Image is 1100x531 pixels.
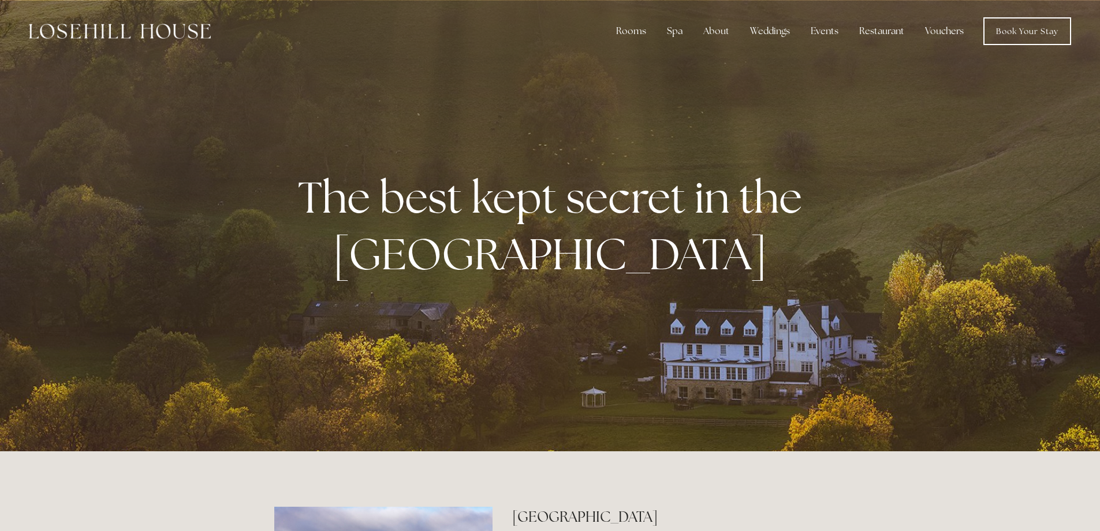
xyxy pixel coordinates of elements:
[512,507,826,527] h2: [GEOGRAPHIC_DATA]
[801,20,848,43] div: Events
[658,20,692,43] div: Spa
[983,17,1071,45] a: Book Your Stay
[298,169,811,282] strong: The best kept secret in the [GEOGRAPHIC_DATA]
[916,20,973,43] a: Vouchers
[741,20,799,43] div: Weddings
[29,24,211,39] img: Losehill House
[607,20,655,43] div: Rooms
[694,20,739,43] div: About
[850,20,913,43] div: Restaurant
